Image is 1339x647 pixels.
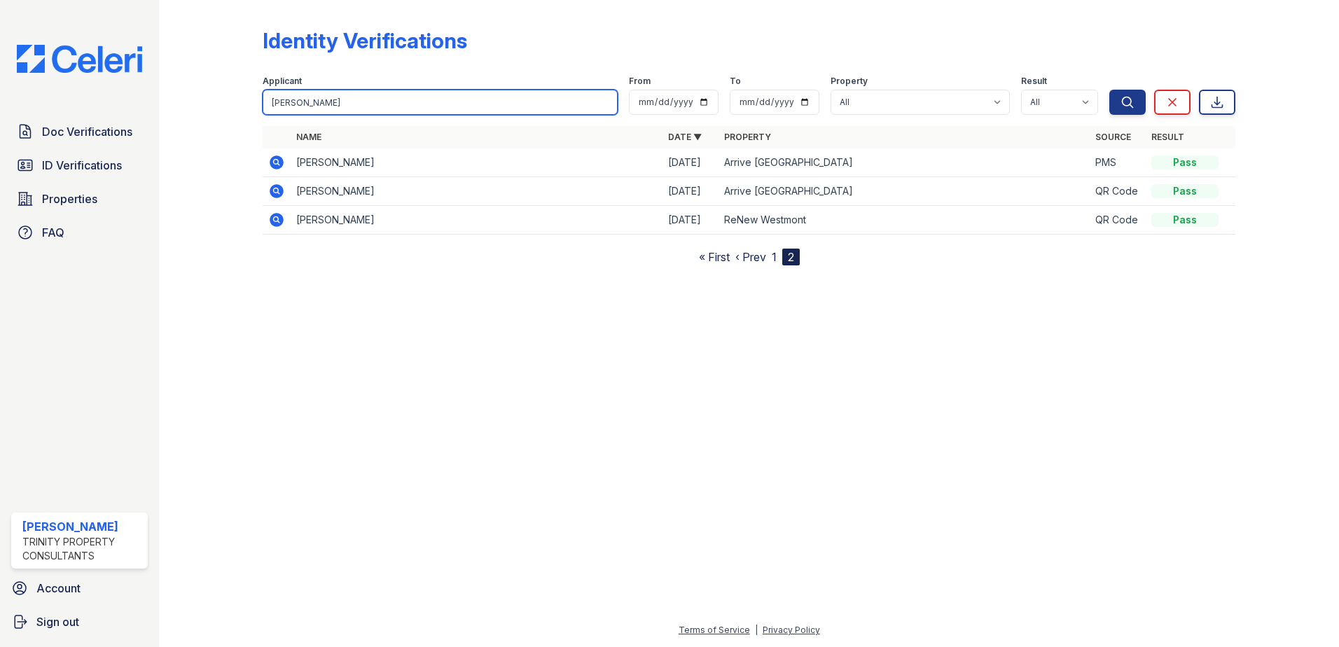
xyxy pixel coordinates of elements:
a: Properties [11,185,148,213]
td: QR Code [1090,206,1146,235]
span: Sign out [36,613,79,630]
td: [DATE] [662,177,719,206]
a: Doc Verifications [11,118,148,146]
td: ReNew Westmont [719,206,1090,235]
a: Source [1095,132,1131,142]
a: Sign out [6,608,153,636]
td: Arrive [GEOGRAPHIC_DATA] [719,148,1090,177]
td: Arrive [GEOGRAPHIC_DATA] [719,177,1090,206]
td: [PERSON_NAME] [291,206,662,235]
span: FAQ [42,224,64,241]
span: Properties [42,190,97,207]
div: [PERSON_NAME] [22,518,142,535]
a: ID Verifications [11,151,148,179]
label: Property [831,76,868,87]
a: « First [699,250,730,264]
label: From [629,76,651,87]
a: Date ▼ [668,132,702,142]
td: [PERSON_NAME] [291,148,662,177]
label: To [730,76,741,87]
div: Pass [1151,184,1219,198]
a: Name [296,132,321,142]
a: FAQ [11,218,148,246]
input: Search by name or phone number [263,90,618,115]
span: ID Verifications [42,157,122,174]
td: [PERSON_NAME] [291,177,662,206]
img: CE_Logo_Blue-a8612792a0a2168367f1c8372b55b34899dd931a85d93a1a3d3e32e68fde9ad4.png [6,45,153,73]
span: Doc Verifications [42,123,132,140]
div: Pass [1151,213,1219,227]
td: PMS [1090,148,1146,177]
a: ‹ Prev [735,250,766,264]
a: 1 [772,250,777,264]
div: Identity Verifications [263,28,467,53]
span: Account [36,580,81,597]
a: Result [1151,132,1184,142]
td: [DATE] [662,206,719,235]
div: Pass [1151,155,1219,169]
a: Account [6,574,153,602]
td: [DATE] [662,148,719,177]
a: Privacy Policy [763,625,820,635]
div: | [755,625,758,635]
a: Property [724,132,771,142]
td: QR Code [1090,177,1146,206]
label: Applicant [263,76,302,87]
label: Result [1021,76,1047,87]
div: Trinity Property Consultants [22,535,142,563]
div: 2 [782,249,800,265]
a: Terms of Service [679,625,750,635]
